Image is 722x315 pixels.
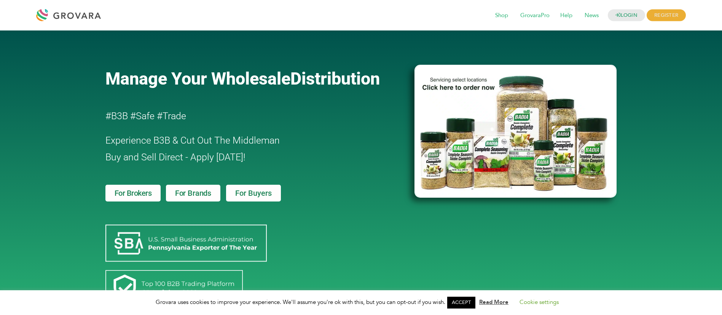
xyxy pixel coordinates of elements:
[105,185,161,201] a: For Brokers
[105,152,245,163] span: Buy and Sell Direct - Apply [DATE]!
[555,11,578,20] a: Help
[105,108,371,125] h2: #B3B #Safe #Trade
[520,298,559,306] a: Cookie settings
[105,69,290,89] span: Manage Your Wholesale
[447,297,475,309] a: ACCEPT
[608,10,645,21] a: LOGIN
[156,298,566,306] span: Grovara uses cookies to improve your experience. We'll assume you're ok with this, but you can op...
[555,8,578,23] span: Help
[115,189,152,197] span: For Brokers
[647,10,686,21] span: REGISTER
[579,11,604,20] a: News
[490,11,513,20] a: Shop
[479,298,508,306] a: Read More
[579,8,604,23] span: News
[105,135,280,146] span: Experience B3B & Cut Out The Middleman
[226,185,281,201] a: For Buyers
[490,8,513,23] span: Shop
[515,8,555,23] span: GrovaraPro
[105,69,402,89] a: Manage Your WholesaleDistribution
[235,189,272,197] span: For Buyers
[175,189,211,197] span: For Brands
[166,185,220,201] a: For Brands
[290,69,380,89] span: Distribution
[515,11,555,20] a: GrovaraPro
